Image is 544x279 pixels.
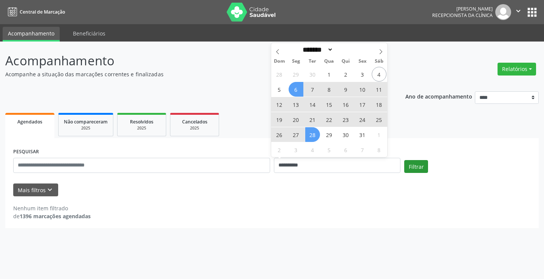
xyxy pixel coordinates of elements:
[355,112,370,127] span: Outubro 24, 2025
[130,119,153,125] span: Resolvidos
[305,97,320,112] span: Outubro 14, 2025
[289,127,303,142] span: Outubro 27, 2025
[305,142,320,157] span: Novembro 4, 2025
[322,67,337,82] span: Outubro 1, 2025
[289,112,303,127] span: Outubro 20, 2025
[46,186,54,194] i: keyboard_arrow_down
[372,127,386,142] span: Novembro 1, 2025
[64,119,108,125] span: Não compareceram
[305,67,320,82] span: Setembro 30, 2025
[305,127,320,142] span: Outubro 28, 2025
[372,97,386,112] span: Outubro 18, 2025
[495,4,511,20] img: img
[305,82,320,97] span: Outubro 7, 2025
[271,59,288,64] span: Dom
[372,142,386,157] span: Novembro 8, 2025
[123,125,161,131] div: 2025
[289,67,303,82] span: Setembro 29, 2025
[372,112,386,127] span: Outubro 25, 2025
[20,213,91,220] strong: 1396 marcações agendadas
[289,142,303,157] span: Novembro 3, 2025
[405,91,472,101] p: Ano de acompanhamento
[13,183,58,197] button: Mais filtroskeyboard_arrow_down
[355,97,370,112] span: Outubro 17, 2025
[511,4,525,20] button: 
[272,142,287,157] span: Novembro 2, 2025
[272,127,287,142] span: Outubro 26, 2025
[3,27,60,42] a: Acompanhamento
[17,119,42,125] span: Agendados
[333,46,358,54] input: Year
[64,125,108,131] div: 2025
[305,112,320,127] span: Outubro 21, 2025
[5,51,379,70] p: Acompanhamento
[5,70,379,78] p: Acompanhe a situação das marcações correntes e finalizadas
[287,59,304,64] span: Seg
[176,125,213,131] div: 2025
[13,212,91,220] div: de
[182,119,207,125] span: Cancelados
[338,112,353,127] span: Outubro 23, 2025
[372,82,386,97] span: Outubro 11, 2025
[338,142,353,157] span: Novembro 6, 2025
[289,97,303,112] span: Outubro 13, 2025
[322,127,337,142] span: Outubro 29, 2025
[322,97,337,112] span: Outubro 15, 2025
[371,59,387,64] span: Sáb
[404,160,428,173] button: Filtrar
[272,82,287,97] span: Outubro 5, 2025
[322,112,337,127] span: Outubro 22, 2025
[321,59,337,64] span: Qua
[20,9,65,15] span: Central de Marcação
[289,82,303,97] span: Outubro 6, 2025
[5,6,65,18] a: Central de Marcação
[338,127,353,142] span: Outubro 30, 2025
[372,67,386,82] span: Outubro 4, 2025
[355,82,370,97] span: Outubro 10, 2025
[338,82,353,97] span: Outubro 9, 2025
[338,97,353,112] span: Outubro 16, 2025
[13,204,91,212] div: Nenhum item filtrado
[272,97,287,112] span: Outubro 12, 2025
[272,67,287,82] span: Setembro 28, 2025
[322,82,337,97] span: Outubro 8, 2025
[13,146,39,158] label: PESQUISAR
[498,63,536,76] button: Relatórios
[272,112,287,127] span: Outubro 19, 2025
[300,46,334,54] select: Month
[432,12,493,18] span: Recepcionista da clínica
[432,6,493,12] div: [PERSON_NAME]
[354,59,371,64] span: Sex
[525,6,539,19] button: apps
[355,127,370,142] span: Outubro 31, 2025
[355,67,370,82] span: Outubro 3, 2025
[338,67,353,82] span: Outubro 2, 2025
[355,142,370,157] span: Novembro 7, 2025
[68,27,111,40] a: Beneficiários
[304,59,321,64] span: Ter
[514,7,522,15] i: 
[322,142,337,157] span: Novembro 5, 2025
[337,59,354,64] span: Qui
